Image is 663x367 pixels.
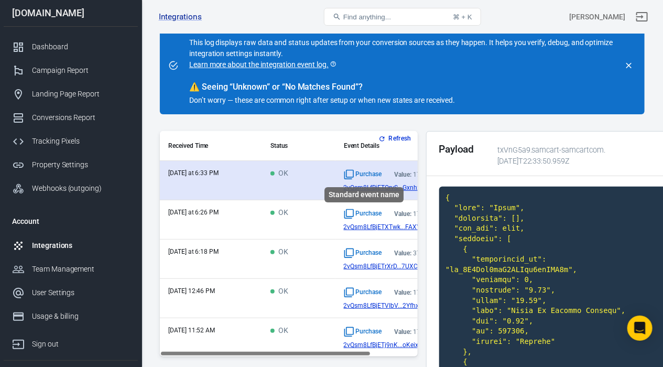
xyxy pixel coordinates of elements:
[160,131,418,357] div: scrollable content
[324,187,404,202] div: Standard event name
[32,339,129,350] div: Sign out
[570,12,625,23] div: Account id: txVnG5a9
[344,341,428,349] span: 2vQsm8LfBjETj9nKEV49zZoKeixjRH
[168,327,215,334] time: 2025-09-06T11:52:38-04:00
[394,328,411,336] strong: Value:
[344,327,382,337] span: Standard event name
[4,129,138,153] a: Tracking Pixels
[168,169,219,177] time: 2025-09-08T18:33:50-04:00
[394,250,411,257] strong: Value:
[324,8,481,26] button: Find anything...⌘ + K
[189,95,617,106] p: Don’t worry — these are common right after setup or when new states are received.
[270,248,288,257] span: OK
[168,287,215,295] time: 2025-09-06T12:46:37-04:00
[394,171,433,178] div: 174.00
[622,58,636,73] button: close
[4,234,138,257] a: Integrations
[32,311,129,322] div: Usage & billing
[344,263,431,270] span: 2vQsm8LfBjETrXrDWGHajg7UXCxkFn
[344,263,466,270] a: 2vQsm8LfBjETrXrD...7UXCxkFn
[4,257,138,281] a: Team Management
[376,133,416,144] button: Refresh
[453,13,472,21] div: ⌘ + K
[344,302,428,309] span: 2vQsm8LfBjETVIbVoDrc5C2YfhxjT9
[627,316,653,341] div: Open Intercom Messenger
[4,82,138,106] a: Landing Page Report
[344,223,466,231] a: 2vQsm8LfBjETXTwk...FAXYxkF5
[629,4,655,29] a: Sign out
[270,287,288,296] span: OK
[344,209,382,219] span: Standard event name
[4,281,138,305] a: User Settings
[32,112,129,123] div: Conversions Report
[189,37,617,70] p: This log displays raw data and status updates from your conversion sources as they happen. It hel...
[4,8,138,18] div: [DOMAIN_NAME]
[32,159,129,170] div: Property Settings
[32,264,129,275] div: Team Management
[394,328,433,336] div: 174.00
[270,169,288,178] span: OK
[4,209,138,234] li: Account
[32,287,129,298] div: User Settings
[344,302,466,309] a: 2vQsm8LfBjETVIbV...2YfhxjT9
[344,248,382,258] span: Standard event name
[32,183,129,194] div: Webhooks (outgoing)
[160,131,262,161] th: Received Time
[4,328,138,356] a: Sign out
[4,177,138,200] a: Webhooks (outgoing)
[344,169,382,180] span: Standard event name
[394,289,411,296] strong: Value:
[394,250,429,257] div: 37.00
[335,131,474,161] th: Event Details
[159,12,202,23] a: Integrations
[394,210,433,218] div: 174.00
[344,341,466,349] a: 2vQsm8LfBjETj9nK...oKeixjRH
[32,41,129,52] div: Dashboard
[4,305,138,328] a: Usage & billing
[4,106,138,129] a: Conversions Report
[394,210,411,218] strong: Value:
[4,35,138,59] a: Dashboard
[270,327,288,336] span: OK
[4,59,138,82] a: Campaign Report
[262,131,335,161] th: Status
[394,171,411,178] strong: Value:
[189,59,337,70] a: Learn more about the integration event log.
[4,153,138,177] a: Property Settings
[189,82,617,92] div: Seeing “Unknown” or “No Matches Found”?
[344,184,466,191] a: 2vQsm8LfBjETQrvS...GxnhxkFC
[270,209,288,218] span: OK
[168,209,219,216] time: 2025-09-08T18:26:21-04:00
[394,289,433,296] div: 174.00
[343,13,391,21] span: Find anything...
[32,65,129,76] div: Campaign Report
[189,82,200,92] span: warning
[439,144,474,155] h2: Payload
[344,223,434,231] span: 2vQsm8LfBjETXTwkJVUUpWFAXYxkF5
[344,287,382,298] span: Standard event name
[168,248,219,255] time: 2025-09-08T18:18:23-04:00
[32,240,129,251] div: Integrations
[32,136,129,147] div: Tracking Pixels
[32,89,129,100] div: Landing Page Report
